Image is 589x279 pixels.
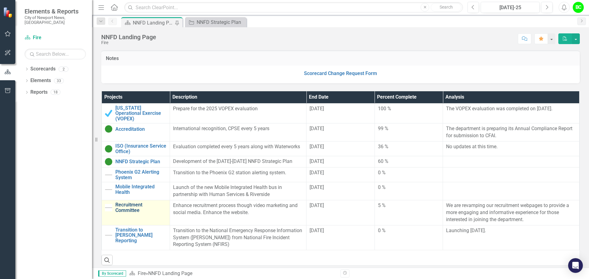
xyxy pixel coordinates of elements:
a: [US_STATE] Operational Exercise (VOPEX) [115,105,167,122]
div: NNFD Landing Page [148,270,192,276]
div: 33 [54,78,64,83]
a: ISO (Insurance Service Office) [115,143,167,154]
div: 0 % [378,169,440,176]
td: Double-Click to Edit [375,141,443,156]
img: Not Started [105,186,112,193]
td: Double-Click to Edit [375,103,443,123]
div: NNFD Landing Page [101,34,156,40]
td: Double-Click to Edit [443,200,579,225]
div: 36 % [378,143,440,150]
a: Fire [25,34,86,41]
a: NNFD Strategic Plan [115,159,167,164]
img: Completed [105,110,112,117]
td: Double-Click to Edit Right Click for Context Menu [102,103,170,123]
span: Search [440,5,453,9]
img: Not Started [105,204,112,211]
span: [DATE] [310,184,324,190]
div: NNFD Strategic Plan [197,18,245,26]
td: Double-Click to Edit [443,123,579,141]
div: 5 % [378,202,440,209]
td: Double-Click to Edit [443,156,579,168]
a: Transition to [PERSON_NAME] Reporting [115,227,167,243]
span: [DATE] [310,202,324,208]
td: Double-Click to Edit [375,168,443,182]
img: On Target [105,145,112,153]
div: 0 % [378,227,440,234]
button: BC [573,2,584,13]
div: 99 % [378,125,440,132]
p: Evaluation completed every 5 years along with Waterworks [173,143,303,150]
span: [DATE] [310,158,324,164]
td: Double-Click to Edit Right Click for Context Menu [102,168,170,182]
div: 18 [51,90,60,95]
img: ClearPoint Strategy [3,7,14,18]
img: On Target [105,158,112,165]
button: [DATE]-25 [481,2,540,13]
div: » [129,270,336,277]
a: NNFD Strategic Plan [187,18,245,26]
td: Double-Click to Edit [375,225,443,250]
p: We are revamping our recruitment webpages to provide a more engaging and informative experience f... [446,202,576,223]
td: Double-Click to Edit Right Click for Context Menu [102,141,170,156]
p: Transition to the Phoenix G2 station alerting system. [173,169,303,176]
div: 0 % [378,184,440,191]
a: Mobile Integrated Health [115,184,167,195]
span: [DATE] [310,126,324,131]
a: Fire [138,270,146,276]
p: Development of the [DATE]-[DATE] NNFD Strategic Plan [173,158,303,165]
a: Elements [30,77,51,84]
span: [DATE] [310,106,324,111]
img: On Target [105,125,112,133]
button: Search [431,3,461,12]
p: No updates at this time. [446,143,576,150]
p: The VOPEX evaluation was completed on [DATE]. [446,105,576,112]
input: Search Below... [25,49,86,59]
div: NNFD Landing Page [133,19,173,27]
td: Double-Click to Edit Right Click for Context Menu [102,182,170,200]
span: [DATE] [310,144,324,149]
a: Scorecards [30,66,56,73]
td: Double-Click to Edit [375,182,443,200]
td: Double-Click to Edit [375,123,443,141]
h3: Notes [106,56,575,61]
div: 60 % [378,158,440,165]
span: [DATE] [310,170,324,175]
a: Recruitment Committee [115,202,167,213]
td: Double-Click to Edit [443,141,579,156]
span: By Scorecard [98,270,126,277]
p: Prepare for the 2025 VOPEX evaluation [173,105,303,112]
td: Double-Click to Edit Right Click for Context Menu [102,225,170,250]
a: Accreditation [115,126,167,132]
p: Launching [DATE]. [446,227,576,234]
small: City of Newport News, [GEOGRAPHIC_DATA] [25,15,86,25]
img: Not Started [105,232,112,239]
p: Transition to the National Emergency Response Information System ([PERSON_NAME]) from National Fi... [173,227,303,248]
td: Double-Click to Edit [443,103,579,123]
div: Open Intercom Messenger [568,258,583,273]
div: 2 [59,66,68,72]
span: Elements & Reports [25,8,86,15]
p: The department is preparing its Annual Compliance Report for submission to CFAI. [446,125,576,139]
p: Launch of the new Mobile Integrated Health bus in partnership with Human Services & Riverside [173,184,303,198]
img: Not Started [105,171,112,179]
td: Double-Click to Edit Right Click for Context Menu [102,156,170,168]
div: 100 % [378,105,440,112]
a: Scorecard Change Request Form [304,70,377,76]
td: Double-Click to Edit Right Click for Context Menu [102,200,170,225]
td: Double-Click to Edit [443,225,579,250]
td: Double-Click to Edit [443,182,579,200]
span: [DATE] [310,228,324,233]
a: Phoenix G2 Alerting System [115,169,167,180]
p: Enhance recruitment process though video marketing and social media. Enhance the website. [173,202,303,216]
input: Search ClearPoint... [124,2,463,13]
td: Double-Click to Edit Right Click for Context Menu [102,123,170,141]
td: Double-Click to Edit [375,156,443,168]
td: Double-Click to Edit [375,200,443,225]
div: Fire [101,40,156,45]
p: International recognition, CPSE every 5 years [173,125,303,132]
div: [DATE]-25 [483,4,537,11]
td: Double-Click to Edit [443,168,579,182]
a: Reports [30,89,48,96]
